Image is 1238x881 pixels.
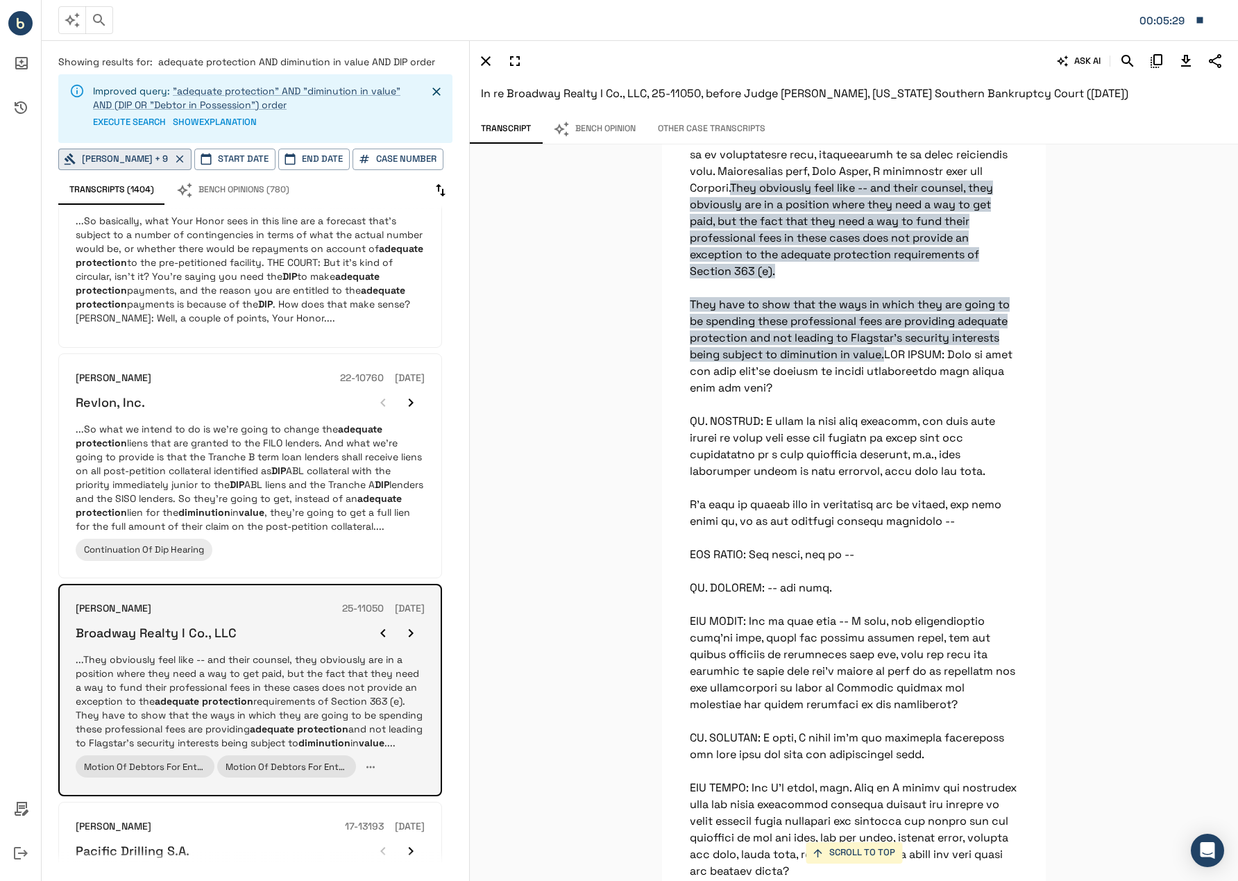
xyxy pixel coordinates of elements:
[690,181,1010,362] span: They obviously feel like -- and their counsel, they obviously are in a position where they need a...
[76,625,237,641] h6: Broadway Realty I Co., LLC
[202,695,253,707] em: protection
[470,115,542,144] button: Transcript
[361,284,405,296] em: adequate
[345,819,384,834] h6: 17-13193
[76,843,189,859] h6: Pacific Drilling S.A.
[76,214,425,325] p: ...So basically, what Your Honor sees in this line are a forecast that's subject to a number of c...
[178,506,230,519] em: diminution
[1139,12,1188,30] div: Matter: 107868.0001
[93,85,400,111] a: "adequate protection" AND "diminution in value" AND (DIP OR "Debtor in Possession") order
[353,149,443,170] button: Case Number
[1191,834,1224,867] div: Open Intercom Messenger
[647,115,777,144] button: Other Case Transcripts
[395,601,425,616] h6: [DATE]
[76,506,127,519] em: protection
[76,284,127,296] em: protection
[278,149,350,170] button: End Date
[58,56,153,68] span: Showing results for:
[155,695,199,707] em: adequate
[58,149,192,170] button: [PERSON_NAME] + 9
[395,819,425,834] h6: [DATE]
[375,478,389,491] em: DIP
[76,422,425,533] p: ...So what we intend to do is we're going to change the liens that are granted to the FILO lender...
[297,723,348,735] em: protection
[76,653,425,750] p: ...They obviously feel like -- and their counsel, they obviously are in a position where they nee...
[84,544,204,555] span: Continuation Of Dip Hearing
[1174,49,1198,73] button: Download Transcript
[226,761,938,773] span: Motion Of Debtors For Entry Of Interim And Final Orders Authorizing Debtors To Implement Changes ...
[194,149,275,170] button: Start Date
[76,371,151,386] h6: [PERSON_NAME]
[258,298,273,310] em: DIP
[76,819,151,834] h6: [PERSON_NAME]
[395,371,425,386] h6: [DATE]
[340,371,384,386] h6: 22-10760
[93,112,166,133] button: EXECUTE SEARCH
[1133,6,1212,35] button: Matter: 107868.0001
[282,270,297,283] em: DIP
[481,86,1128,101] span: In re Broadway Realty I Co., LLC, 25-11050, before Judge [PERSON_NAME], [US_STATE] Southern Bankr...
[250,723,294,735] em: adequate
[58,176,165,205] button: Transcripts (1404)
[806,842,902,864] button: SCROLL TO TOP
[76,437,127,449] em: protection
[230,478,244,491] em: DIP
[335,270,380,283] em: adequate
[298,737,350,749] em: diminution
[84,761,808,773] span: Motion Of Debtors For Entry Of Interim And Final Orders Authorizing Debtors To Continue Using Exi...
[1145,49,1169,73] button: Copy Citation
[1203,49,1227,73] button: Share Transcript
[165,176,300,205] button: Bench Opinions (780)
[271,464,286,477] em: DIP
[93,84,415,112] p: Improved query:
[239,506,264,519] em: value
[173,112,257,133] button: SHOWEXPLANATION
[1054,49,1104,73] button: ASK AI
[76,394,145,410] h6: Revlon, Inc.
[359,737,384,749] em: value
[542,115,647,144] button: Bench Opinion
[342,601,384,616] h6: 25-11050
[158,56,435,68] span: adequate protection AND diminution in value AND DIP order
[76,298,127,310] em: protection
[357,492,402,505] em: adequate
[379,242,423,255] em: adequate
[426,81,447,102] button: Close
[76,601,151,616] h6: [PERSON_NAME]
[1116,49,1139,73] button: Search
[76,256,127,269] em: protection
[338,423,382,435] em: adequate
